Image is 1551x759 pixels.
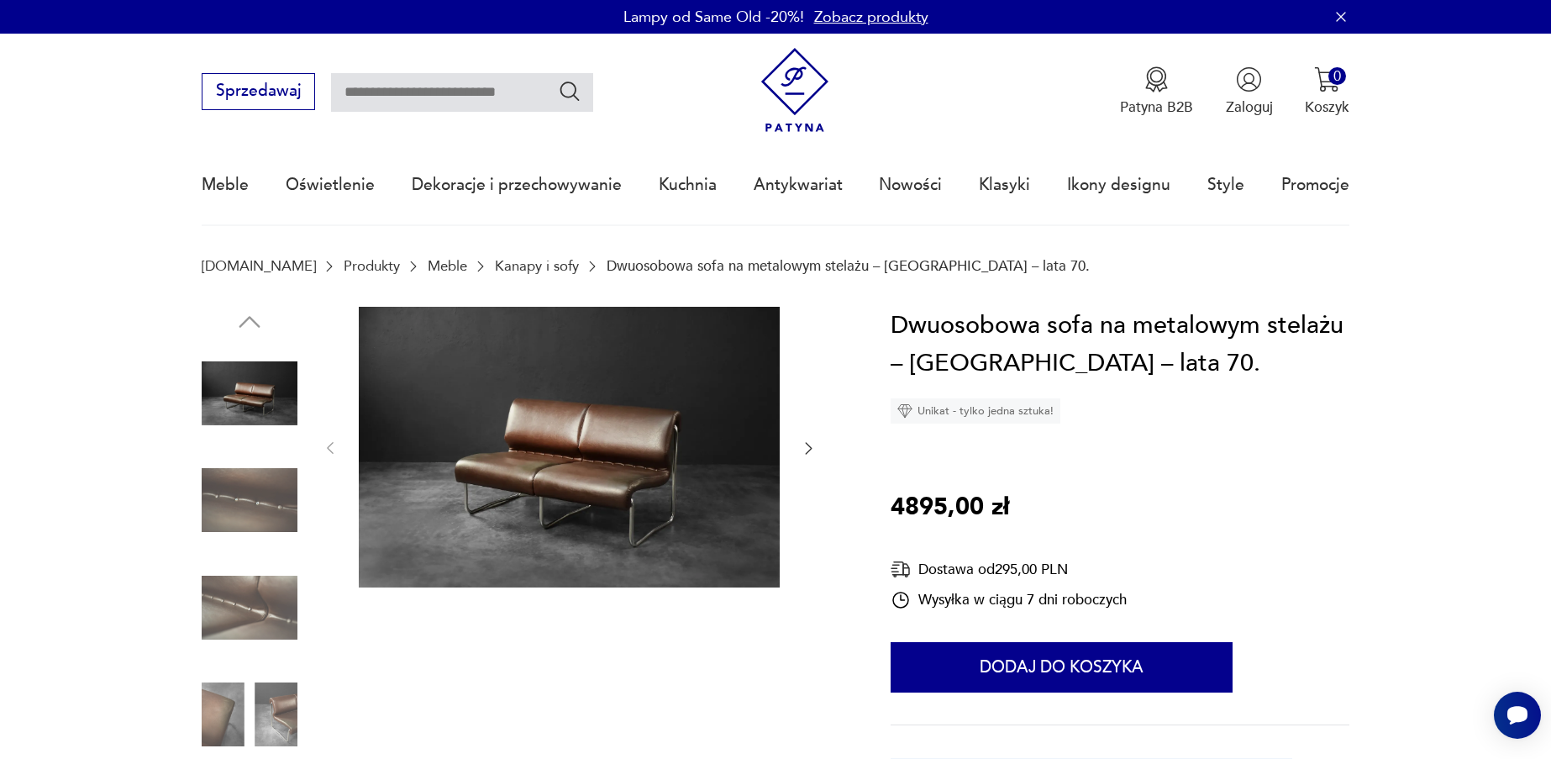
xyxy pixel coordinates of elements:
a: Dekoracje i przechowywanie [412,146,622,224]
button: Sprzedawaj [202,73,315,110]
div: Unikat - tylko jedna sztuka! [891,398,1060,424]
button: Zaloguj [1226,66,1273,117]
div: Wysyłka w ciągu 7 dni roboczych [891,590,1127,610]
img: Ikona diamentu [897,403,912,419]
a: Meble [428,258,467,274]
a: Oświetlenie [286,146,375,224]
a: Style [1207,146,1244,224]
a: Zobacz produkty [814,7,928,28]
a: Ikona medaluPatyna B2B [1120,66,1193,117]
div: Dostawa od 295,00 PLN [891,559,1127,580]
p: Dwuosobowa sofa na metalowym stelażu – [GEOGRAPHIC_DATA] – lata 70. [607,258,1090,274]
button: Patyna B2B [1120,66,1193,117]
img: Zdjęcie produktu Dwuosobowa sofa na metalowym stelażu – Niemcy – lata 70. [202,345,297,441]
div: 0 [1328,67,1346,85]
img: Ikona dostawy [891,559,911,580]
a: Kanapy i sofy [495,258,579,274]
a: Produkty [344,258,400,274]
a: Nowości [879,146,942,224]
iframe: Smartsupp widget button [1494,692,1541,739]
img: Ikonka użytkownika [1236,66,1262,92]
img: Zdjęcie produktu Dwuosobowa sofa na metalowym stelażu – Niemcy – lata 70. [359,307,780,588]
p: Lampy od Same Old -20%! [623,7,804,28]
a: Sprzedawaj [202,86,315,99]
a: Meble [202,146,249,224]
button: Szukaj [558,79,582,103]
p: Patyna B2B [1120,98,1193,117]
p: Koszyk [1305,98,1349,117]
a: Ikony designu [1067,146,1170,224]
button: Dodaj do koszyka [891,642,1233,693]
p: Zaloguj [1226,98,1273,117]
img: Zdjęcie produktu Dwuosobowa sofa na metalowym stelażu – Niemcy – lata 70. [202,452,297,548]
a: [DOMAIN_NAME] [202,258,316,274]
img: Ikona koszyka [1314,66,1340,92]
a: Antykwariat [754,146,843,224]
p: 4895,00 zł [891,488,1009,527]
h1: Dwuosobowa sofa na metalowym stelażu – [GEOGRAPHIC_DATA] – lata 70. [891,307,1349,383]
button: 0Koszyk [1305,66,1349,117]
a: Klasyki [979,146,1030,224]
img: Zdjęcie produktu Dwuosobowa sofa na metalowym stelażu – Niemcy – lata 70. [202,560,297,656]
a: Kuchnia [659,146,717,224]
a: Promocje [1281,146,1349,224]
img: Patyna - sklep z meblami i dekoracjami vintage [753,48,838,133]
img: Ikona medalu [1144,66,1170,92]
